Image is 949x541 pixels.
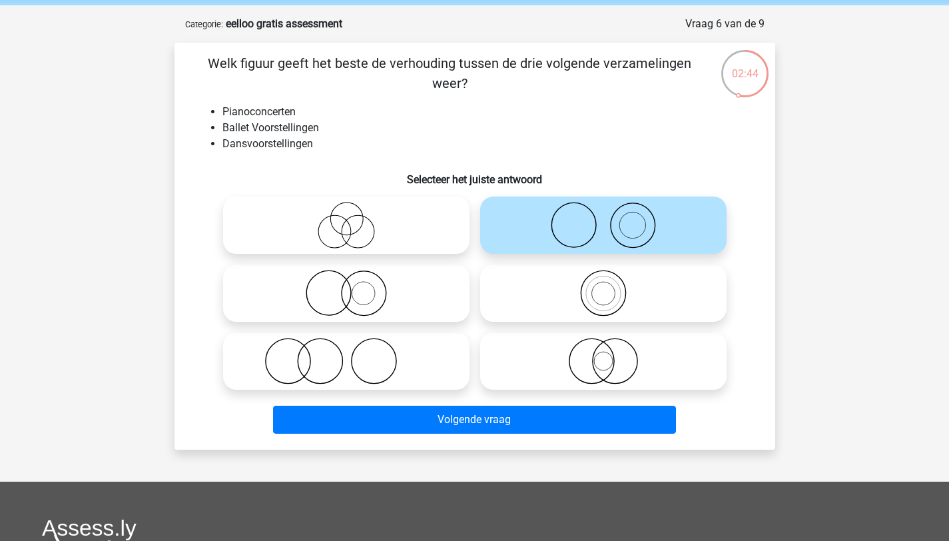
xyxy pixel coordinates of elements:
[222,120,754,136] li: Ballet Voorstellingen
[273,406,676,434] button: Volgende vraag
[196,53,704,93] p: Welk figuur geeft het beste de verhouding tussen de drie volgende verzamelingen weer?
[185,19,223,29] small: Categorie:
[226,17,342,30] strong: eelloo gratis assessment
[685,16,765,32] div: Vraag 6 van de 9
[222,104,754,120] li: Pianoconcerten
[222,136,754,152] li: Dansvoorstellingen
[720,49,770,82] div: 02:44
[196,163,754,186] h6: Selecteer het juiste antwoord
